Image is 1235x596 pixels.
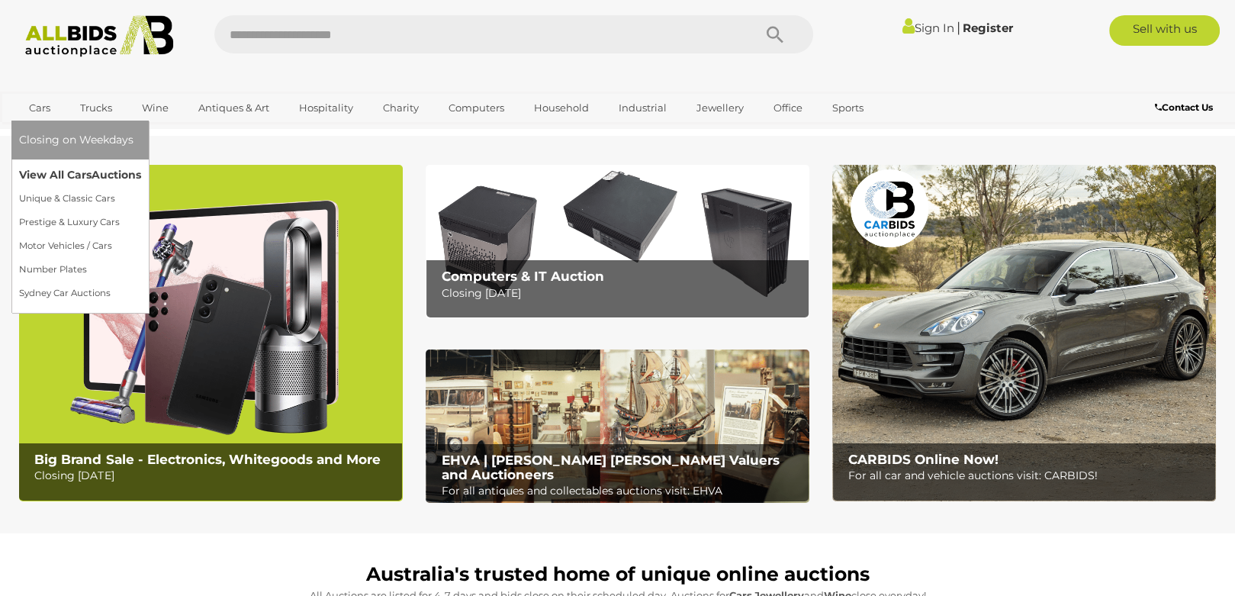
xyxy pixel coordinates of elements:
a: Contact Us [1154,99,1216,116]
b: EHVA | [PERSON_NAME] [PERSON_NAME] Valuers and Auctioneers [442,453,780,482]
a: Big Brand Sale - Electronics, Whitegoods and More Big Brand Sale - Electronics, Whitegoods and Mo... [19,165,403,501]
a: Office [764,95,812,121]
p: Closing [DATE] [34,466,394,485]
a: Hospitality [289,95,363,121]
a: Sign In [902,21,954,35]
p: For all antiques and collectables auctions visit: EHVA [442,482,801,501]
img: Big Brand Sale - Electronics, Whitegoods and More [19,165,403,501]
a: Sports [822,95,873,121]
a: Sell with us [1109,15,1220,46]
a: Household [524,95,599,121]
span: | [957,19,960,36]
a: CARBIDS Online Now! CARBIDS Online Now! For all car and vehicle auctions visit: CARBIDS! [832,165,1216,501]
p: Closing [DATE] [442,284,801,303]
b: Big Brand Sale - Electronics, Whitegoods and More [34,452,380,467]
a: Cars [19,95,60,121]
b: CARBIDS Online Now! [848,452,999,467]
a: Register [963,21,1013,35]
a: Industrial [609,95,677,121]
a: Charity [373,95,429,121]
img: Computers & IT Auction [426,165,809,318]
a: Antiques & Art [188,95,279,121]
a: Trucks [70,95,122,121]
b: Contact Us [1154,101,1212,113]
img: EHVA | Evans Hastings Valuers and Auctioneers [426,350,809,504]
b: Computers & IT Auction [442,269,604,284]
a: EHVA | Evans Hastings Valuers and Auctioneers EHVA | [PERSON_NAME] [PERSON_NAME] Valuers and Auct... [426,350,809,504]
a: Computers & IT Auction Computers & IT Auction Closing [DATE] [426,165,809,318]
button: Search [737,15,813,53]
h1: Australia's trusted home of unique online auctions [27,564,1209,585]
p: For all car and vehicle auctions visit: CARBIDS! [848,466,1208,485]
a: Jewellery [687,95,754,121]
a: Computers [439,95,514,121]
img: CARBIDS Online Now! [832,165,1216,501]
img: Allbids.com.au [17,15,182,57]
a: Wine [132,95,178,121]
